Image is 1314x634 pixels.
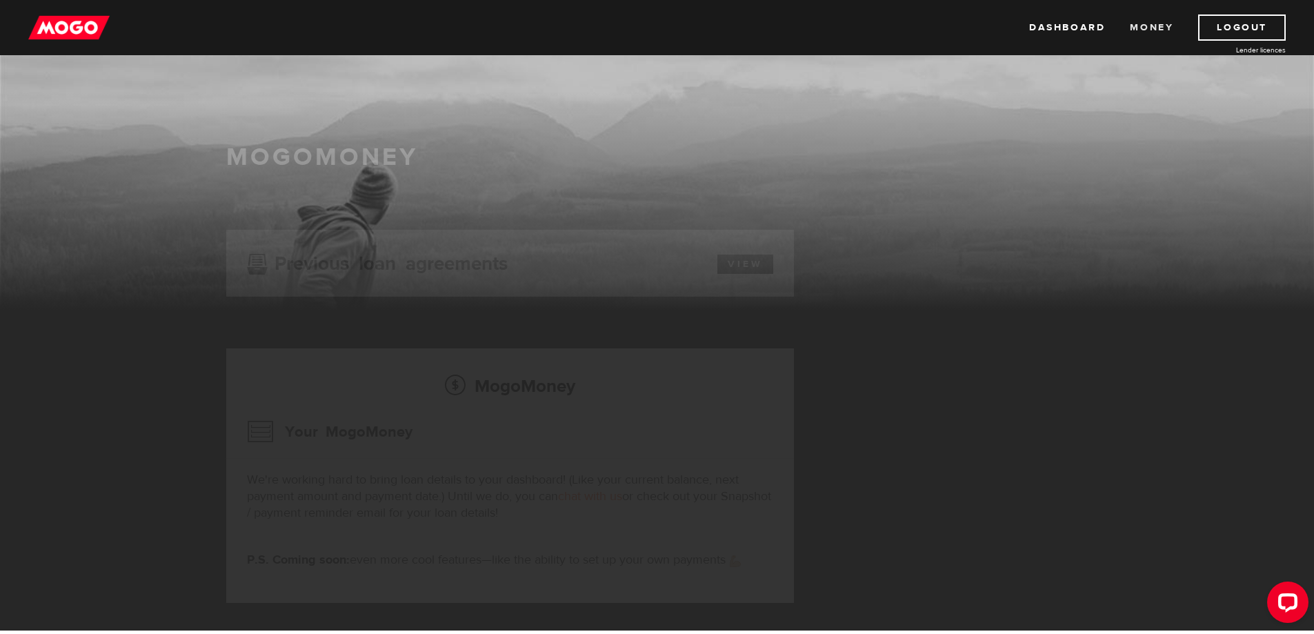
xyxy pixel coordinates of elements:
h2: MogoMoney [247,371,773,400]
a: Logout [1198,14,1286,41]
img: strong arm emoji [730,555,741,567]
iframe: LiveChat chat widget [1256,576,1314,634]
a: Lender licences [1182,45,1286,55]
a: Money [1130,14,1173,41]
a: Dashboard [1029,14,1105,41]
p: even more cool features—like the ability to set up your own payments [247,552,773,568]
h3: Previous loan agreements [247,252,508,270]
h1: MogoMoney [226,143,1088,172]
h3: Your MogoMoney [247,414,412,450]
p: We're working hard to bring loan details to your dashboard! (Like your current balance, next paym... [247,472,773,522]
a: View [717,255,773,274]
a: chat with us [558,488,622,504]
strong: P.S. Coming soon: [247,552,350,568]
img: mogo_logo-11ee424be714fa7cbb0f0f49df9e16ec.png [28,14,110,41]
